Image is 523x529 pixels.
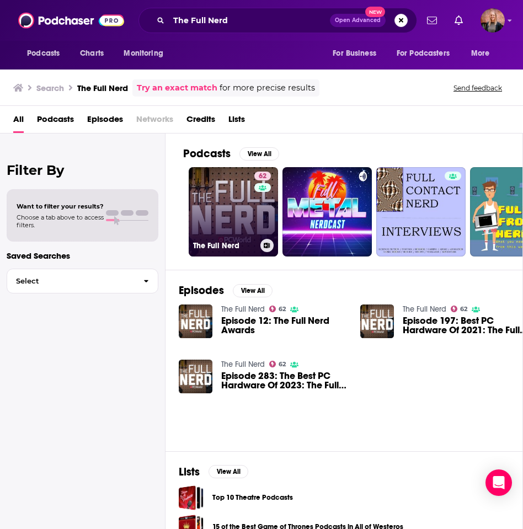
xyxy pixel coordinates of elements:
span: for more precise results [220,82,315,94]
a: Credits [186,110,215,133]
span: 62 [279,362,286,367]
a: The Full Nerd [221,360,265,369]
button: open menu [389,43,466,64]
a: 62 [269,361,286,367]
span: Networks [136,110,173,133]
a: 62The Full Nerd [189,167,278,257]
h3: The Full Nerd [77,83,128,93]
button: open menu [463,43,504,64]
span: 62 [279,307,286,312]
h2: Lists [179,465,200,479]
img: Podchaser - Follow, Share and Rate Podcasts [18,10,124,31]
span: New [365,7,385,17]
button: Select [7,269,158,293]
span: More [471,46,490,61]
div: Search podcasts, credits, & more... [138,8,417,33]
div: Open Intercom Messenger [485,469,512,496]
a: Episode 283: The Best PC Hardware Of 2023: The Full Nerd Awards [221,371,347,390]
a: 62 [254,172,271,180]
button: View All [209,465,248,478]
button: Open AdvancedNew [330,14,386,27]
h3: The Full Nerd [193,241,256,250]
a: Episode 12: The Full Nerd Awards [221,316,347,335]
span: For Business [333,46,376,61]
a: Top 10 Theatre Podcasts [212,491,293,504]
span: Open Advanced [335,18,381,23]
button: open menu [325,43,390,64]
a: The Full Nerd [221,304,265,314]
button: Send feedback [450,83,505,93]
span: 62 [259,171,266,182]
a: ListsView All [179,465,248,479]
span: Select [7,277,135,285]
span: Logged in as kara_new [481,8,505,33]
span: Podcasts [27,46,60,61]
a: Lists [228,110,245,133]
a: The Full Nerd [403,304,446,314]
p: Saved Searches [7,250,158,261]
span: Monitoring [124,46,163,61]
h3: Search [36,83,64,93]
a: Episodes [87,110,123,133]
button: Show profile menu [481,8,505,33]
h2: Filter By [7,162,158,178]
a: 62 [451,306,468,312]
span: Choose a tab above to access filters. [17,213,104,229]
a: PodcastsView All [183,147,279,161]
button: open menu [116,43,177,64]
a: Podcasts [37,110,74,133]
a: Charts [73,43,110,64]
img: Episode 283: The Best PC Hardware Of 2023: The Full Nerd Awards [179,360,212,393]
button: View All [239,147,279,161]
button: View All [233,284,273,297]
a: Try an exact match [137,82,217,94]
img: User Profile [481,8,505,33]
a: Show notifications dropdown [423,11,441,30]
a: Show notifications dropdown [450,11,467,30]
h2: Podcasts [183,147,231,161]
a: EpisodesView All [179,284,273,297]
input: Search podcasts, credits, & more... [169,12,330,29]
img: Episode 197: Best PC Hardware Of 2021: The Full Nerd Awards [360,304,394,338]
img: Episode 12: The Full Nerd Awards [179,304,212,338]
a: 62 [269,306,286,312]
span: 62 [460,307,467,312]
span: Want to filter your results? [17,202,104,210]
span: Charts [80,46,104,61]
a: Top 10 Theatre Podcasts [179,485,204,510]
a: All [13,110,24,133]
button: open menu [19,43,74,64]
span: For Podcasters [397,46,450,61]
h2: Episodes [179,284,224,297]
